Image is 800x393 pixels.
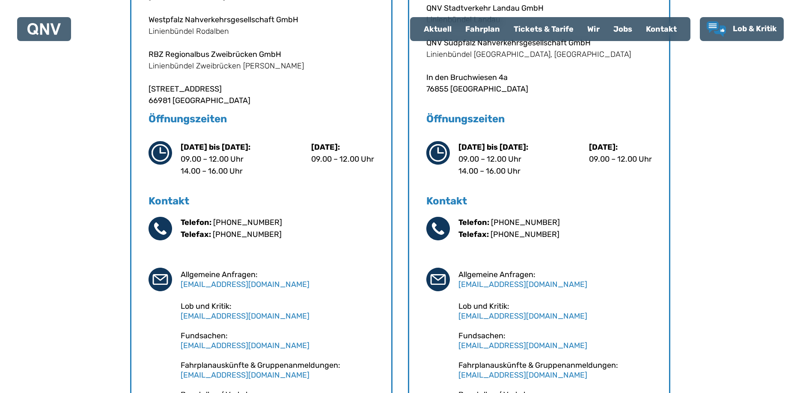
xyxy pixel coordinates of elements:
div: Lob und Kritik: [458,301,652,321]
p: QNV Stadtverkehr Landau GmbH [426,3,652,14]
div: Allgemeine Anfragen: [458,270,652,289]
a: [EMAIL_ADDRESS][DOMAIN_NAME] [458,280,587,289]
p: 09.00 – 12.00 Uhr [311,153,374,165]
p: 09.00 – 12.00 Uhr [589,153,652,165]
h5: Öffnungszeiten [426,112,652,126]
a: QNV Logo [27,21,61,38]
a: Wir [580,18,607,40]
a: [PHONE_NUMBER] [213,230,282,239]
a: [EMAIL_ADDRESS][DOMAIN_NAME] [181,311,309,321]
p: [DATE] bis [DATE]: [181,141,250,153]
b: Telefax: [458,230,489,239]
a: [PHONE_NUMBER] [491,218,560,227]
a: [EMAIL_ADDRESS][DOMAIN_NAME] [181,370,309,380]
b: Telefax: [181,230,211,239]
a: [EMAIL_ADDRESS][DOMAIN_NAME] [458,370,587,380]
a: Tickets & Tarife [507,18,580,40]
p: Linienbündel Rodalben [149,26,374,37]
p: 09.00 – 12.00 Uhr 14.00 – 16.00 Uhr [181,153,250,177]
a: [PHONE_NUMBER] [213,218,282,227]
p: Linienbündel [GEOGRAPHIC_DATA], [GEOGRAPHIC_DATA] [426,49,652,60]
div: Fundsachen: [181,331,374,350]
p: QNV Südpfalz Nahverkehrsgesellschaft GmbH [426,37,652,49]
a: [EMAIL_ADDRESS][DOMAIN_NAME] [458,311,587,321]
b: Telefon: [458,218,489,227]
p: RBZ Regionalbus Zweibrücken GmbH [149,49,374,60]
div: Fundsachen: [458,331,652,350]
p: [STREET_ADDRESS] 66981 [GEOGRAPHIC_DATA] [149,83,374,106]
div: Lob und Kritik: [181,301,374,321]
img: QNV Logo [27,23,61,35]
div: Fahrplanauskünfte & Gruppenanmeldungen: [181,360,374,380]
a: Lob & Kritik [707,21,777,37]
a: Kontakt [639,18,684,40]
b: Telefon: [181,218,211,227]
h5: Kontakt [426,194,652,208]
p: 09.00 – 12.00 Uhr 14.00 – 16.00 Uhr [458,153,528,177]
h5: Kontakt [149,194,374,208]
span: Lob & Kritik [733,24,777,33]
a: [EMAIL_ADDRESS][DOMAIN_NAME] [458,341,587,350]
p: [DATE] bis [DATE]: [458,141,528,153]
a: [PHONE_NUMBER] [491,230,559,239]
p: Linienbündel Zweibrücken [PERSON_NAME] [149,60,374,72]
a: [EMAIL_ADDRESS][DOMAIN_NAME] [181,280,309,289]
p: In den Bruchwiesen 4a 76855 [GEOGRAPHIC_DATA] [426,72,652,95]
p: [DATE]: [311,141,374,153]
p: Westpfalz Nahverkehrsgesellschaft GmbH [149,14,374,26]
h5: Öffnungszeiten [149,112,374,126]
p: [DATE]: [589,141,652,153]
p: Linienbündel Landau [426,14,652,26]
a: [EMAIL_ADDRESS][DOMAIN_NAME] [181,341,309,350]
a: Aktuell [417,18,458,40]
div: Allgemeine Anfragen: [181,270,374,289]
a: Fahrplan [458,18,507,40]
div: Fahrplanauskünfte & Gruppenanmeldungen: [458,360,652,380]
a: Jobs [607,18,639,40]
